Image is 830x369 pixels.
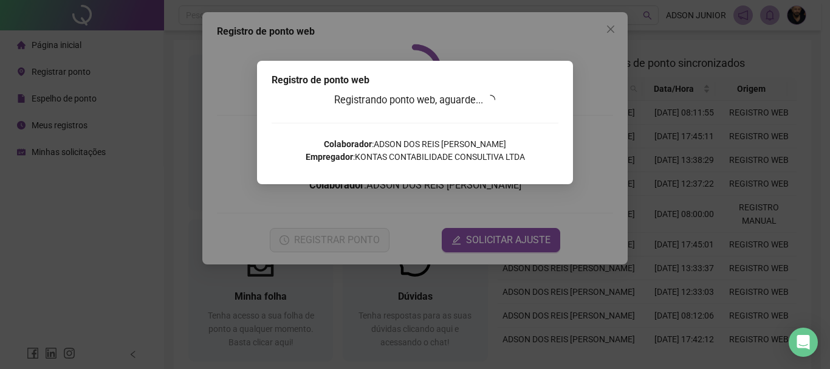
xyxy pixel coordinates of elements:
h3: Registrando ponto web, aguarde... [272,92,558,108]
strong: Empregador [306,152,353,162]
div: Open Intercom Messenger [789,328,818,357]
div: Registro de ponto web [272,73,558,88]
span: loading [485,95,495,105]
strong: Colaborador [324,139,372,149]
p: : ADSON DOS REIS [PERSON_NAME] : KONTAS CONTABILIDADE CONSULTIVA LTDA [272,138,558,164]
